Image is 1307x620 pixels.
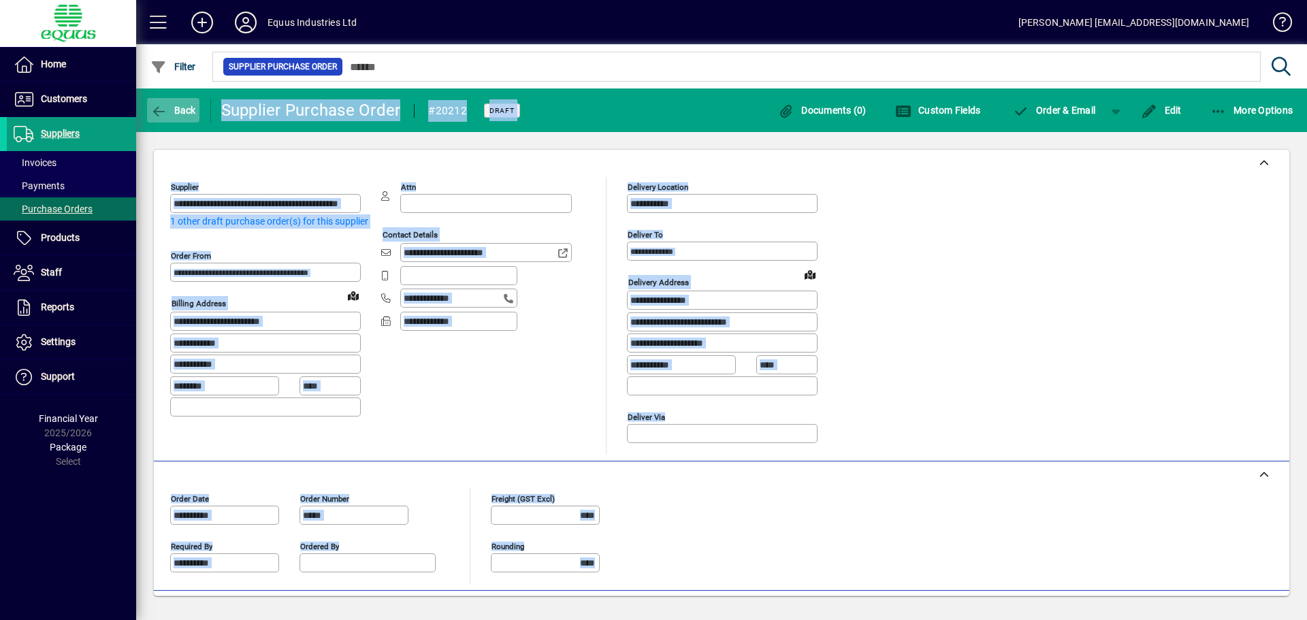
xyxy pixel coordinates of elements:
a: Knowledge Base [1263,3,1290,47]
span: Settings [41,336,76,347]
a: Customers [7,82,136,116]
mat-label: Order date [171,493,209,503]
mat-label: Rounding [491,541,524,551]
span: Reports [41,301,74,312]
div: [PERSON_NAME] [EMAIL_ADDRESS][DOMAIN_NAME] [1018,12,1249,33]
a: Invoices [7,151,136,174]
a: View on map [799,263,821,285]
button: Custom Fields [892,98,984,123]
a: View on map [342,284,364,306]
button: Edit [1137,98,1185,123]
button: Filter [147,54,199,79]
span: Custom Fields [895,105,981,116]
mat-label: Freight (GST excl) [491,493,555,503]
mat-label: Supplier [171,182,199,192]
a: Payments [7,174,136,197]
span: Package [50,442,86,453]
mat-label: Delivery Location [628,182,688,192]
mat-label: Ordered by [300,541,339,551]
span: Staff [41,267,62,278]
button: Profile [224,10,268,35]
a: Purchase Orders [7,197,136,221]
span: Suppliers [41,128,80,139]
span: Filter [150,61,196,72]
mat-label: Attn [401,182,416,192]
span: More Options [1210,105,1293,116]
span: Home [41,59,66,69]
span: Order & Email [1012,105,1095,116]
mat-label: Order number [300,493,349,503]
span: Draft [489,106,515,115]
button: Order & Email [1005,98,1102,123]
span: Financial Year [39,413,98,424]
span: Products [41,232,80,243]
span: Documents (0) [778,105,867,116]
span: Customers [41,93,87,104]
mat-label: Deliver To [628,230,663,240]
button: Back [147,98,199,123]
a: Staff [7,256,136,290]
span: Invoices [14,157,57,168]
span: Payments [14,180,65,191]
button: Documents (0) [775,98,870,123]
mat-label: Deliver via [628,412,665,421]
div: Equus Industries Ltd [268,12,357,33]
a: Products [7,221,136,255]
span: Supplier Purchase Order [229,60,337,74]
mat-label: Required by [171,541,212,551]
a: Support [7,360,136,394]
span: Edit [1141,105,1182,116]
button: Add [180,10,224,35]
app-page-header-button: Back [136,98,211,123]
a: Home [7,48,136,82]
span: Purchase Orders [14,203,93,214]
span: Back [150,105,196,116]
button: More Options [1207,98,1297,123]
mat-label: Order from [171,251,211,261]
div: #20212 [428,100,467,122]
span: Support [41,371,75,382]
div: Supplier Purchase Order [221,99,401,121]
a: Settings [7,325,136,359]
a: Reports [7,291,136,325]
